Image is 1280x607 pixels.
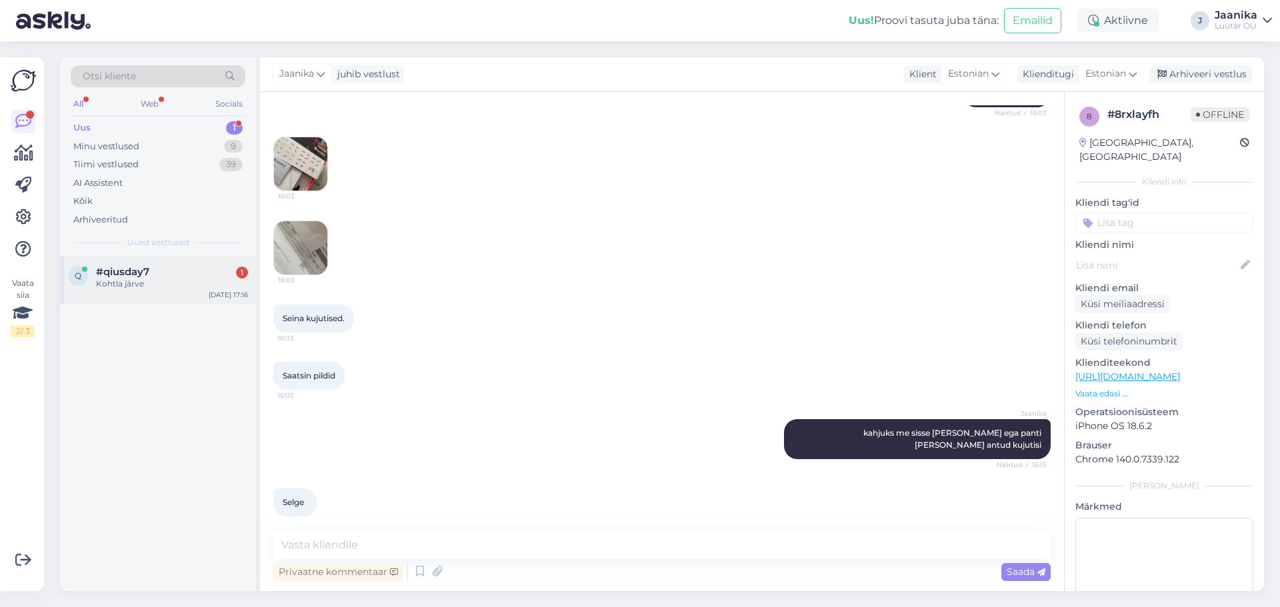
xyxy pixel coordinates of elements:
div: [PERSON_NAME] [1075,480,1253,492]
img: Attachment [274,221,327,275]
div: All [71,95,86,113]
p: Kliendi nimi [1075,238,1253,252]
img: Askly Logo [11,68,36,93]
span: 16:16 [277,517,327,527]
div: Jaanika [1215,10,1257,21]
p: Vaata edasi ... [1075,388,1253,400]
div: Privaatne kommentaar [273,563,403,581]
span: 16:03 [278,191,328,201]
span: kahjuks me sisse [PERSON_NAME] ega panti [PERSON_NAME] antud kujutisi [863,428,1043,450]
div: J [1191,11,1209,30]
div: Küsi meiliaadressi [1075,295,1170,313]
b: Uus! [849,14,874,27]
div: Klienditugi [1017,67,1074,81]
div: Tiimi vestlused [73,158,139,171]
div: [GEOGRAPHIC_DATA], [GEOGRAPHIC_DATA] [1079,136,1240,164]
span: Offline [1191,107,1249,122]
p: Kliendi telefon [1075,318,1253,332]
div: Luutar OÜ [1215,21,1257,31]
p: Märkmed [1075,500,1253,514]
span: Selge [283,497,304,507]
span: Uued vestlused [127,237,189,249]
span: #qiusday7 [96,266,149,278]
p: Chrome 140.0.7339.122 [1075,452,1253,466]
p: Brauser [1075,438,1253,452]
div: juhib vestlust [332,67,400,81]
a: [URL][DOMAIN_NAME] [1075,370,1180,382]
div: Küsi telefoninumbrit [1075,332,1183,350]
span: Nähtud ✓ 16:15 [997,460,1047,470]
span: Estonian [948,67,989,81]
p: Kliendi email [1075,281,1253,295]
div: 1 [236,267,248,279]
span: Estonian [1085,67,1126,81]
div: Kohtla järve [96,278,248,290]
span: Jaanika [997,408,1047,418]
span: q [75,271,81,281]
div: Klient [904,67,937,81]
div: # 8rxlayfh [1107,107,1191,123]
div: [DATE] 17:16 [209,290,248,300]
div: Proovi tasuta juba täna: [849,13,999,29]
span: Otsi kliente [83,69,136,83]
div: Uus [73,121,91,135]
div: Arhiveeri vestlus [1149,65,1252,83]
p: Klienditeekond [1075,356,1253,370]
p: Operatsioonisüsteem [1075,405,1253,419]
span: 16:03 [278,275,328,285]
input: Lisa nimi [1076,258,1238,273]
div: Arhiveeritud [73,213,128,227]
button: Emailid [1004,8,1061,33]
span: Saatsin pildid [283,370,335,380]
div: Kliendi info [1075,176,1253,188]
div: 2 / 3 [11,325,35,337]
div: 39 [219,158,243,171]
div: Minu vestlused [73,140,139,153]
div: 1 [226,121,243,135]
input: Lisa tag [1075,213,1253,233]
span: 16:05 [277,390,327,400]
img: Attachment [274,137,327,191]
span: 8 [1087,111,1092,121]
div: Kõik [73,195,93,208]
p: iPhone OS 18.6.2 [1075,419,1253,433]
span: Saada [1007,566,1045,578]
div: Socials [213,95,245,113]
p: Kliendi tag'id [1075,196,1253,210]
div: AI Assistent [73,177,123,190]
div: 9 [224,140,243,153]
div: Vaata siia [11,277,35,337]
a: JaanikaLuutar OÜ [1215,10,1272,31]
div: Web [138,95,161,113]
span: 16:03 [277,333,327,343]
span: Jaanika [279,67,314,81]
span: Nähtud ✓ 16:03 [995,108,1047,118]
div: Aktiivne [1077,9,1159,33]
span: Seina kujutised. [283,313,345,323]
